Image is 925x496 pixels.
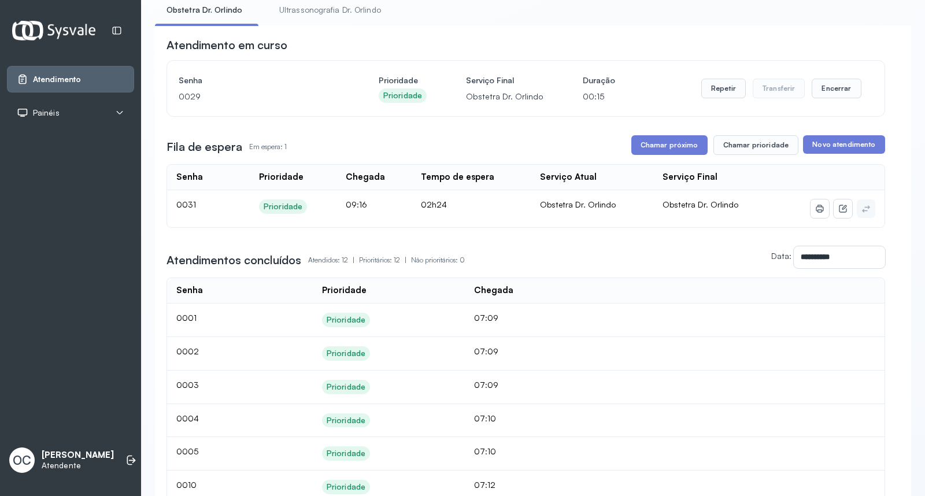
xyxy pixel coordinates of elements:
[179,88,339,105] p: 0029
[42,450,114,461] p: [PERSON_NAME]
[421,172,494,183] div: Tempo de espera
[411,252,465,268] p: Não prioritários: 0
[466,72,543,88] h4: Serviço Final
[268,1,393,20] a: Ultrassonografia Dr. Orlindo
[33,75,81,84] span: Atendimento
[176,380,199,390] span: 0003
[176,413,199,423] span: 0004
[383,91,422,101] div: Prioridade
[327,482,365,492] div: Prioridade
[176,480,197,490] span: 0010
[176,346,199,356] span: 0002
[583,72,615,88] h4: Duração
[179,72,339,88] h4: Senha
[155,1,254,20] a: Obstetra Dr. Orlindo
[33,108,60,118] span: Painéis
[713,135,799,155] button: Chamar prioridade
[359,252,411,268] p: Prioritários: 12
[322,285,367,296] div: Prioridade
[540,199,644,210] div: Obstetra Dr. Orlindo
[421,199,447,209] span: 02h24
[264,202,302,212] div: Prioridade
[176,446,198,456] span: 0005
[474,446,496,456] span: 07:10
[176,172,203,183] div: Senha
[631,135,708,155] button: Chamar próximo
[176,199,196,209] span: 0031
[308,252,359,268] p: Atendidos: 12
[474,313,498,323] span: 07:09
[353,256,354,264] span: |
[812,79,861,98] button: Encerrar
[803,135,885,154] button: Novo atendimento
[12,21,95,40] img: Logotipo do estabelecimento
[327,382,365,392] div: Prioridade
[701,79,746,98] button: Repetir
[466,88,543,105] p: Obstetra Dr. Orlindo
[166,37,287,53] h3: Atendimento em curso
[327,416,365,425] div: Prioridade
[379,72,427,88] h4: Prioridade
[753,79,805,98] button: Transferir
[540,172,597,183] div: Serviço Atual
[166,252,301,268] h3: Atendimentos concluídos
[583,88,615,105] p: 00:15
[42,461,114,471] p: Atendente
[474,380,498,390] span: 07:09
[259,172,304,183] div: Prioridade
[474,413,496,423] span: 07:10
[474,346,498,356] span: 07:09
[166,139,242,155] h3: Fila de espera
[474,480,495,490] span: 07:12
[327,315,365,325] div: Prioridade
[17,73,124,85] a: Atendimento
[327,449,365,458] div: Prioridade
[474,285,513,296] div: Chegada
[771,251,791,261] label: Data:
[405,256,406,264] span: |
[663,199,738,209] span: Obstetra Dr. Orlindo
[346,172,385,183] div: Chegada
[176,313,197,323] span: 0001
[249,139,287,155] p: Em espera: 1
[346,199,367,209] span: 09:16
[327,349,365,358] div: Prioridade
[176,285,203,296] div: Senha
[663,172,717,183] div: Serviço Final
